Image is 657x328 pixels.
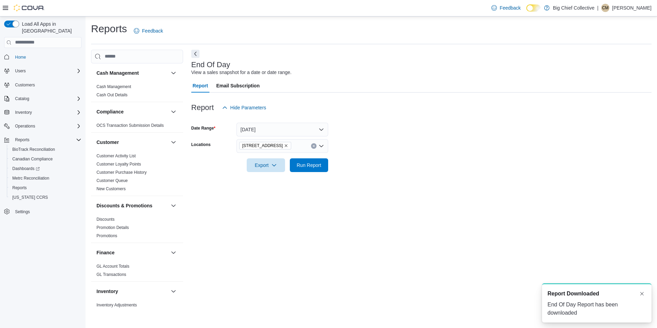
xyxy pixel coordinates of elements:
[12,81,38,89] a: Customers
[12,108,81,117] span: Inventory
[96,303,137,307] a: Inventory Adjustments
[242,142,283,149] span: [STREET_ADDRESS]
[96,70,168,76] button: Cash Management
[10,193,51,202] a: [US_STATE] CCRS
[15,123,35,129] span: Operations
[319,143,324,149] button: Open list of options
[10,155,81,163] span: Canadian Compliance
[12,53,81,61] span: Home
[7,193,84,202] button: [US_STATE] CCRS
[91,262,183,281] div: Finance
[96,162,141,167] a: Customer Loyalty Points
[12,67,81,75] span: Users
[10,174,81,182] span: Metrc Reconciliation
[96,249,168,256] button: Finance
[247,158,285,172] button: Export
[96,225,129,230] a: Promotion Details
[500,4,520,11] span: Feedback
[547,301,646,317] div: End Of Day Report has been downloaded
[96,264,129,269] span: GL Account Totals
[191,125,216,131] label: Date Range
[96,170,147,175] span: Customer Purchase History
[1,108,84,117] button: Inventory
[191,61,230,69] h3: End Of Day
[10,193,81,202] span: Washington CCRS
[12,95,81,103] span: Catalog
[311,143,317,149] button: Clear input
[1,52,84,62] button: Home
[602,4,609,12] span: CM
[12,122,81,130] span: Operations
[12,136,81,144] span: Reports
[526,4,541,12] input: Dark Mode
[7,183,84,193] button: Reports
[12,95,32,103] button: Catalog
[230,104,266,111] span: Hide Parameters
[12,208,33,216] a: Settings
[236,123,328,136] button: [DATE]
[96,288,118,295] h3: Inventory
[7,145,84,154] button: BioTrack Reconciliation
[10,165,81,173] span: Dashboards
[12,108,35,117] button: Inventory
[91,22,127,36] h1: Reports
[15,96,29,101] span: Catalog
[96,70,139,76] h3: Cash Management
[284,144,288,148] button: Remove 3414 NW CACHE ROAD from selection in this group
[19,21,81,34] span: Load All Apps in [GEOGRAPHIC_DATA]
[1,80,84,90] button: Customers
[96,186,126,191] a: New Customers
[96,272,126,277] span: GL Transactions
[96,178,128,183] a: Customer Queue
[191,50,199,58] button: Next
[169,287,178,295] button: Inventory
[612,4,652,12] p: [PERSON_NAME]
[96,93,128,97] a: Cash Out Details
[12,67,28,75] button: Users
[131,24,166,38] a: Feedback
[12,185,27,191] span: Reports
[10,145,81,154] span: BioTrack Reconciliation
[96,139,119,146] h3: Customer
[597,4,598,12] p: |
[547,290,646,298] div: Notification
[169,202,178,210] button: Discounts & Promotions
[14,4,44,11] img: Cova
[12,207,81,216] span: Settings
[251,158,281,172] span: Export
[239,142,292,149] span: 3414 NW CACHE ROAD
[15,82,35,88] span: Customers
[96,154,136,158] a: Customer Activity List
[96,161,141,167] span: Customer Loyalty Points
[96,264,129,269] a: GL Account Totals
[96,92,128,98] span: Cash Out Details
[297,162,321,169] span: Run Report
[169,138,178,146] button: Customer
[10,184,29,192] a: Reports
[12,53,29,61] a: Home
[96,233,117,239] span: Promotions
[96,84,131,89] a: Cash Management
[1,206,84,216] button: Settings
[91,121,183,132] div: Compliance
[91,152,183,196] div: Customer
[96,217,115,222] span: Discounts
[12,136,32,144] button: Reports
[96,123,164,128] a: OCS Transaction Submission Details
[12,147,55,152] span: BioTrack Reconciliation
[10,165,42,173] a: Dashboards
[12,156,53,162] span: Canadian Compliance
[601,4,609,12] div: Charles Monoessy
[4,49,81,234] nav: Complex example
[169,108,178,116] button: Compliance
[96,272,126,277] a: GL Transactions
[15,137,29,143] span: Reports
